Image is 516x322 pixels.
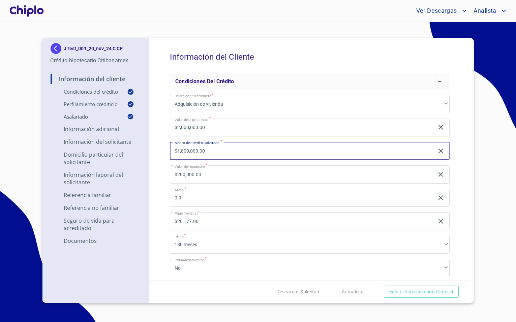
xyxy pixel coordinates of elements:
button: account of current user [468,5,508,16]
div: No [170,259,450,277]
span: Condiciones del Crédito [175,78,234,85]
button: account of current user [411,5,468,16]
p: Información adicional [51,125,141,133]
button: clear input [437,194,445,202]
p: JTest_001_20_nov_24 C CP [64,46,123,51]
p: Referencia No Familiar [51,204,141,212]
p: Condiciones del Crédito [51,88,127,95]
button: clear input [437,217,445,225]
p: Información del Cliente [51,75,141,83]
span: Descargar Solicitud [276,288,320,296]
span: Actualizar [342,288,364,296]
div: 180 meses [170,236,450,254]
div: Adquisición de vivienda [170,95,450,113]
span: Analista [468,5,500,16]
p: Crédito hipotecario Citibanamex [51,57,141,65]
p: Información del Solicitante [51,138,141,146]
div: JTest_001_20_nov_24 C CP [51,43,141,57]
p: Información Laboral del Solicitante [51,171,141,186]
p: Asalariado [51,113,127,120]
h5: Información del Cliente [170,43,450,71]
p: Documentos [51,237,141,245]
span: Enviar a Verificación General [389,288,453,296]
p: Referencia Familiar [51,191,141,199]
p: Seguro de Vida para Acreditado [51,217,141,232]
img: Docupass spot blue [51,43,64,54]
button: Enviar a Verificación General [384,286,459,298]
button: Actualizar [339,286,367,298]
button: clear input [437,170,445,179]
button: Descargar Solicitud [274,286,322,298]
button: clear input [437,123,445,131]
p: Perfilamiento crediticio [51,101,127,107]
span: Ver Descargas [411,5,460,16]
div: Condiciones del Crédito [170,73,450,90]
button: clear input [437,147,445,155]
p: Domicilio Particular del Solicitante [51,151,141,166]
